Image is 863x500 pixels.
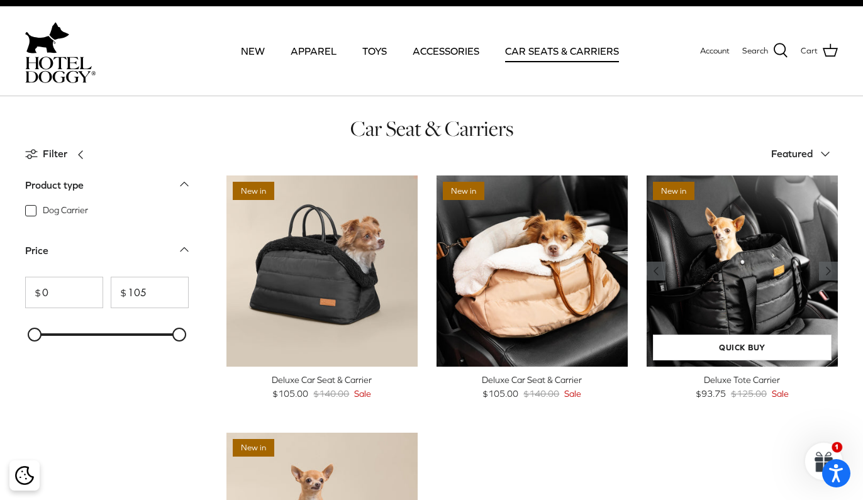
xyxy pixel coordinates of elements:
span: Search [742,45,768,58]
a: Search [742,43,788,59]
div: Deluxe Car Seat & Carrier [226,373,418,387]
span: New in [233,182,274,200]
span: New in [443,182,484,200]
a: Cart [801,43,838,59]
a: NEW [230,30,276,72]
input: From [25,277,103,308]
a: Product type [25,175,189,204]
span: Sale [354,387,371,401]
div: Deluxe Car Seat & Carrier [437,373,628,387]
input: To [111,277,189,308]
a: hoteldoggycom [25,19,96,83]
a: Previous [647,262,665,281]
h1: Car Seat & Carriers [25,115,838,142]
span: New in [653,182,694,200]
div: Deluxe Tote Carrier [647,373,838,387]
span: $125.00 [731,387,767,401]
span: $140.00 [313,387,349,401]
span: Sale [564,387,581,401]
button: Featured [771,140,838,168]
div: Cookie policy [9,460,40,491]
span: Account [700,46,730,55]
span: Filter [43,146,67,162]
a: Previous [819,262,838,281]
span: $140.00 [523,387,559,401]
a: Deluxe Tote Carrier [647,175,838,367]
a: ACCESSORIES [401,30,491,72]
a: Quick buy [653,335,832,360]
a: Price [25,241,189,269]
span: $105.00 [482,387,518,401]
span: $105.00 [272,387,308,401]
a: Deluxe Car Seat & Carrier $105.00 $140.00 Sale [226,373,418,401]
a: TOYS [351,30,398,72]
span: New in [233,439,274,457]
img: dog-icon.svg [25,19,69,57]
a: Deluxe Car Seat & Carrier [226,175,418,367]
a: Deluxe Car Seat & Carrier $105.00 $140.00 Sale [437,373,628,401]
a: CAR SEATS & CARRIERS [494,30,630,72]
span: Dog Carrier [43,204,88,217]
img: Cookie policy [15,466,34,485]
span: $93.75 [696,387,726,401]
button: Cookie policy [13,465,35,487]
span: $ [111,287,126,297]
span: $ [26,287,41,297]
img: hoteldoggycom [25,57,96,83]
a: Account [700,45,730,58]
span: Cart [801,45,818,58]
a: Filter [25,139,92,169]
a: Deluxe Car Seat & Carrier [437,175,628,367]
div: Price [25,243,48,259]
span: Featured [771,148,813,159]
a: APPAREL [279,30,348,72]
a: Deluxe Tote Carrier $93.75 $125.00 Sale [647,373,838,401]
div: Product type [25,177,84,194]
div: Primary navigation [187,30,672,72]
span: Sale [772,387,789,401]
